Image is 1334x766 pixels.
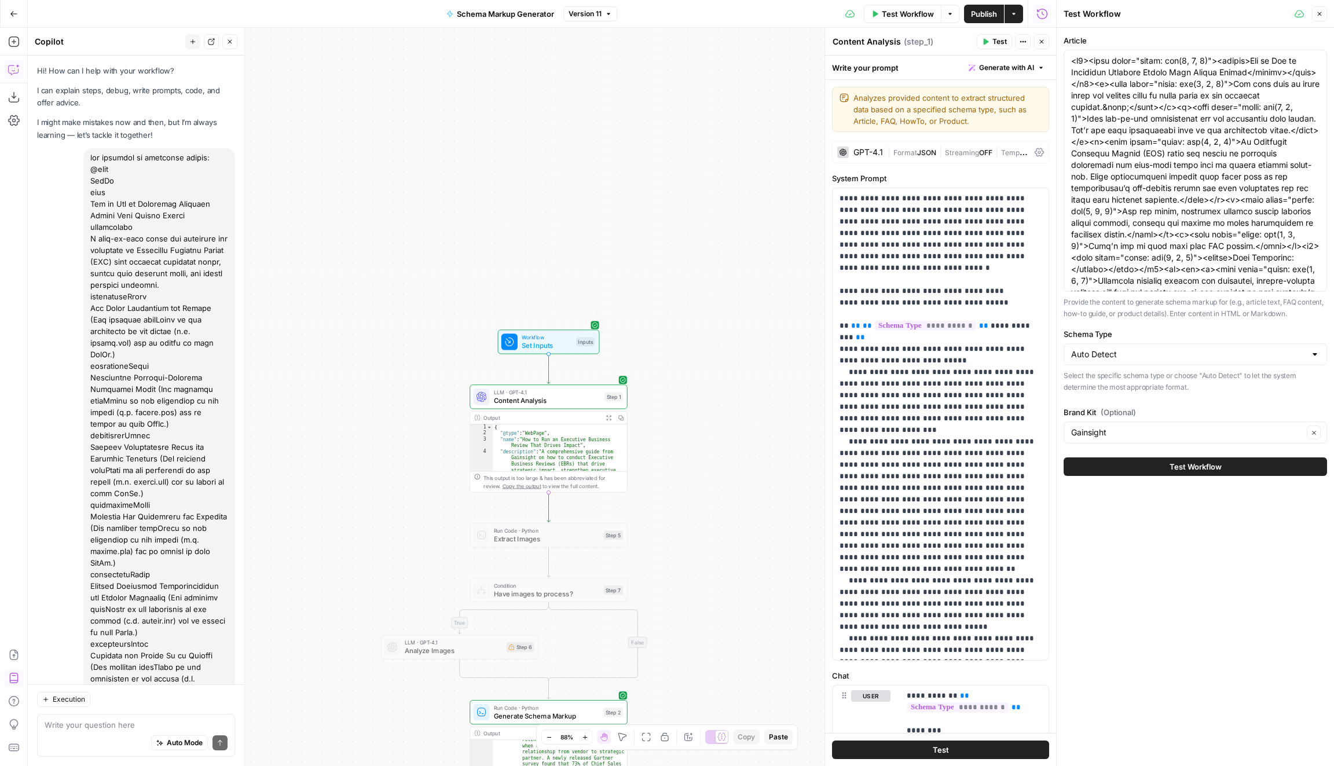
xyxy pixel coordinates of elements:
span: OFF [979,148,992,157]
div: 3 [470,437,493,449]
p: Hi! How can I help with your workflow? [37,65,235,77]
div: Run Code · PythonExtract ImagesStep 5 [470,523,627,547]
span: Generate Schema Markup [494,711,600,721]
button: Schema Markup Generator [439,5,561,23]
span: (Optional) [1101,406,1136,418]
div: LLM · GPT-4.1Content AnalysisStep 1Output{ "@type":"WebPage", "name":"How to Run an Executive Bus... [470,384,627,492]
p: Select the specific schema type or choose "Auto Detect" to let the system determine the most appr... [1064,370,1327,393]
span: Publish [971,8,997,20]
button: Paste [764,730,793,745]
g: Edge from step_5 to step_7 [547,547,550,577]
div: Step 5 [603,530,622,540]
span: Schema Markup Generator [457,8,554,20]
g: Edge from step_6 to step_7-conditional-end [460,659,549,683]
button: Test Workflow [1064,457,1327,476]
g: Edge from step_7 to step_6 [458,602,548,634]
p: I might make mistakes now and then, but I’m always learning — let’s tackle it together! [37,116,235,141]
span: Toggle code folding, rows 1 through 19 [486,424,492,431]
span: JSON [917,148,936,157]
div: Step 7 [603,585,622,595]
span: Paste [769,732,788,742]
span: Format [893,148,917,157]
button: Generate with AI [964,60,1049,75]
div: 1 [470,424,493,431]
span: Run Code · Python [494,703,600,712]
div: This output is too large & has been abbreviated for review. to view the full content. [483,474,623,490]
g: Edge from start to step_1 [547,354,550,384]
span: Copy [738,732,755,742]
span: Auto Mode [167,738,203,748]
textarea: Content Analysis [833,36,901,47]
span: Workflow [522,333,572,341]
input: Auto Detect [1071,349,1306,360]
div: 4 [470,449,493,485]
span: LLM · GPT-4.1 [494,388,601,396]
g: Edge from step_7 to step_7-conditional-end [548,602,637,683]
label: Schema Type [1064,328,1327,340]
button: Test [832,741,1049,759]
button: Test [977,34,1012,49]
span: 88% [560,732,573,742]
span: Copy the output [503,483,541,489]
input: Gainsight [1071,427,1303,438]
button: Publish [964,5,1004,23]
div: GPT-4.1 [853,148,883,156]
span: | [936,146,945,157]
label: Chat [832,670,1049,681]
button: Auto Mode [151,735,208,750]
div: Step 2 [603,708,622,717]
span: Execution [53,694,85,705]
span: Streaming [945,148,979,157]
p: I can explain steps, debug, write prompts, code, and offer advice. [37,85,235,109]
span: Run Code · Python [494,526,600,534]
button: Test Workflow [864,5,941,23]
button: Version 11 [563,6,617,21]
div: Output [483,413,599,422]
div: Output [483,729,599,737]
span: Generate with AI [979,63,1034,73]
span: Test [992,36,1007,47]
span: | [888,146,893,157]
div: Copilot [35,36,182,47]
label: System Prompt [832,173,1049,184]
span: | [992,146,1001,157]
textarea: Analyzes provided content to extract structured data based on a specified schema type, such as Ar... [853,92,1042,127]
p: Provide the content to generate schema markup for (e.g., article text, FAQ content, how-to guide,... [1064,296,1327,319]
button: Execution [37,692,90,707]
div: LLM · GPT-4.1Analyze ImagesStep 6 [381,635,538,659]
span: Set Inputs [522,340,572,351]
span: Test [933,744,949,756]
span: Temp [1001,146,1028,157]
span: Extract Images [494,534,600,544]
label: Article [1064,35,1327,46]
span: Test Workflow [882,8,934,20]
div: Step 6 [507,642,534,653]
span: Test Workflow [1170,461,1222,472]
div: 2 [470,430,493,437]
button: user [851,690,890,702]
div: WorkflowSet InputsInputs [470,329,627,354]
span: Content Analysis [494,395,601,406]
span: Have images to process? [494,589,600,599]
div: Step 1 [604,392,623,401]
div: Inputs [576,338,595,347]
g: Edge from step_1 to step_5 [547,492,550,522]
span: LLM · GPT-4.1 [405,639,503,647]
span: ( step_1 ) [904,36,933,47]
g: Edge from step_7-conditional-end to step_2 [547,680,550,699]
span: Version 11 [569,9,602,19]
div: ConditionHave images to process?Step 7 [470,578,627,602]
div: Write your prompt [825,56,1056,79]
label: Brand Kit [1064,406,1327,418]
button: Copy [733,730,760,745]
span: Analyze Images [405,646,503,656]
span: Condition [494,581,600,589]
